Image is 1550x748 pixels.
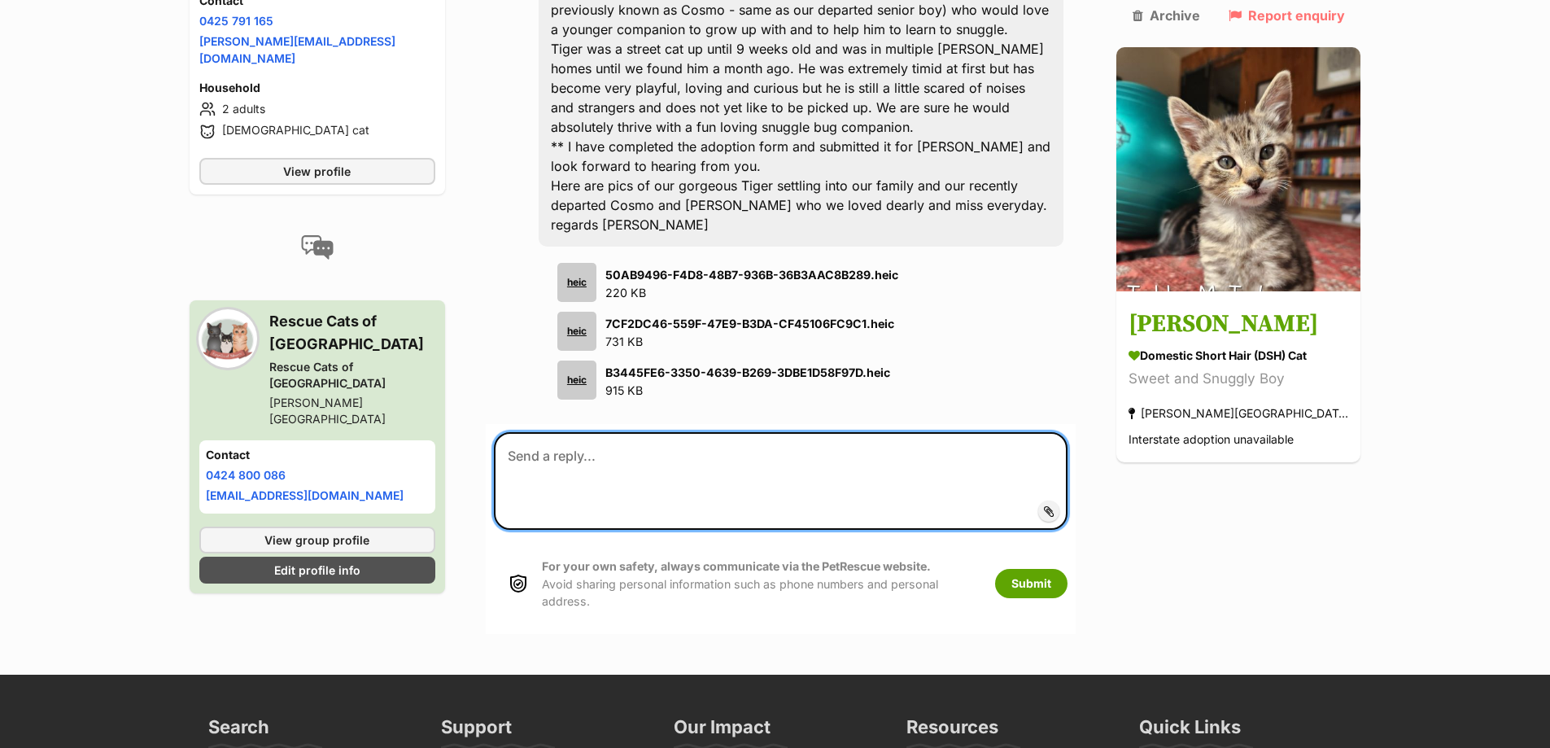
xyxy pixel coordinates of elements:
p: Avoid sharing personal information such as phone numbers and personal address. [542,558,979,610]
a: 0424 800 086 [206,468,286,482]
li: [DEMOGRAPHIC_DATA] cat [199,122,435,142]
h3: Quick Links [1139,715,1241,748]
div: [PERSON_NAME][GEOGRAPHIC_DATA] [1129,403,1348,425]
img: Rescue Cats of Melbourne profile pic [199,310,256,367]
span: View profile [283,163,351,180]
strong: B3445FE6-3350-4639-B269-3DBE1D58F97D.heic [605,365,890,379]
a: heic [551,263,596,302]
a: [EMAIL_ADDRESS][DOMAIN_NAME] [206,488,404,502]
a: heic [551,312,596,351]
div: Sweet and Snuggly Boy [1129,369,1348,391]
a: 0425 791 165 [199,14,273,28]
a: [PERSON_NAME][EMAIL_ADDRESS][DOMAIN_NAME] [199,34,395,65]
a: Edit profile info [199,557,435,584]
strong: 7CF2DC46-559F-47E9-B3DA-CF45106FC9C1.heic [605,317,894,330]
span: 731 KB [605,335,643,348]
a: View group profile [199,527,435,553]
h3: Our Impact [674,715,771,748]
strong: 50AB9496-F4D8-48B7-936B-36B3AAC8B289.heic [605,268,898,282]
strong: For your own safety, always communicate via the PetRescue website. [542,559,931,573]
a: heic [551,361,596,400]
a: Report enquiry [1229,8,1345,23]
a: View profile [199,158,435,185]
div: Rescue Cats of [GEOGRAPHIC_DATA] [269,359,435,391]
h4: Household [199,80,435,96]
span: Edit profile info [274,562,360,579]
a: [PERSON_NAME] Domestic Short Hair (DSH) Cat Sweet and Snuggly Boy [PERSON_NAME][GEOGRAPHIC_DATA] ... [1116,295,1360,463]
span: View group profile [264,531,369,549]
div: heic [557,263,596,302]
span: 220 KB [605,286,646,300]
div: heic [557,312,596,351]
h3: Resources [906,715,998,748]
div: heic [557,361,596,400]
img: conversation-icon-4a6f8262b818ee0b60e3300018af0b2d0b884aa5de6e9bcb8d3d4eeb1a70a7c4.svg [301,235,334,260]
span: Interstate adoption unavailable [1129,433,1294,447]
h3: Support [441,715,512,748]
div: Domestic Short Hair (DSH) Cat [1129,348,1348,365]
h4: Contact [206,447,429,463]
span: 915 KB [605,383,643,397]
li: 2 adults [199,99,435,119]
h3: [PERSON_NAME] [1129,307,1348,343]
a: Archive [1133,8,1200,23]
div: [PERSON_NAME][GEOGRAPHIC_DATA] [269,395,435,427]
h3: Search [208,715,269,748]
h3: Rescue Cats of [GEOGRAPHIC_DATA] [269,310,435,356]
button: Submit [995,569,1068,598]
img: Tabby McTat [1116,47,1360,291]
